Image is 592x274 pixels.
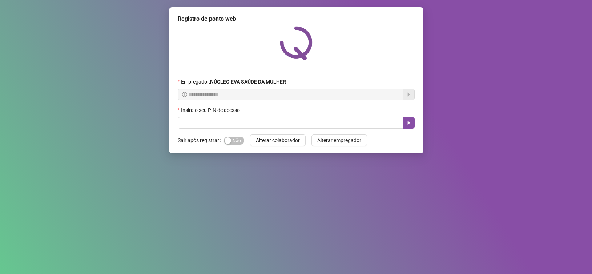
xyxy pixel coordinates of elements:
[280,26,313,60] img: QRPoint
[181,78,286,86] span: Empregador :
[178,134,224,146] label: Sair após registrar
[210,79,286,85] strong: NÚCLEO EVA SAÚDE DA MULHER
[317,136,361,144] span: Alterar empregador
[250,134,306,146] button: Alterar colaborador
[182,92,187,97] span: info-circle
[406,120,412,126] span: caret-right
[178,15,415,23] div: Registro de ponto web
[178,106,245,114] label: Insira o seu PIN de acesso
[256,136,300,144] span: Alterar colaborador
[311,134,367,146] button: Alterar empregador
